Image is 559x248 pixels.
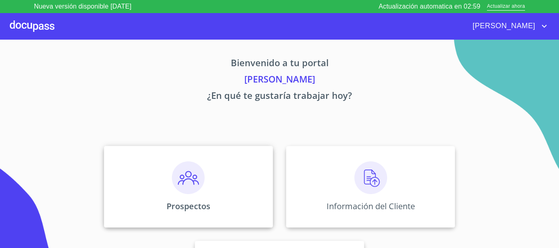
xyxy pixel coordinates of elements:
span: Actualizar ahora [487,2,525,11]
p: Nueva versión disponible [DATE] [34,2,131,11]
p: Bienvenido a tu portal [27,56,532,72]
img: carga.png [354,161,387,194]
p: Prospectos [167,201,210,212]
img: prospectos.png [172,161,205,194]
span: [PERSON_NAME] [467,20,539,33]
button: account of current user [467,20,549,33]
p: ¿En qué te gustaría trabajar hoy? [27,89,532,105]
p: Información del Cliente [327,201,415,212]
p: Actualización automatica en 02:59 [379,2,480,11]
p: [PERSON_NAME] [27,72,532,89]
